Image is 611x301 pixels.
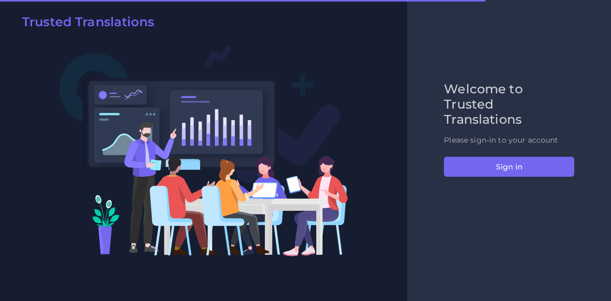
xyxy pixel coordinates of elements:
a: Trusted Translations [15,15,154,34]
img: Login V2 [59,45,348,256]
button: Sign in [444,157,574,177]
h2: Trusted Translations [22,15,154,30]
p: Please sign-in to your account [444,135,574,146]
h2: Welcome to Trusted Translations [444,82,574,127]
